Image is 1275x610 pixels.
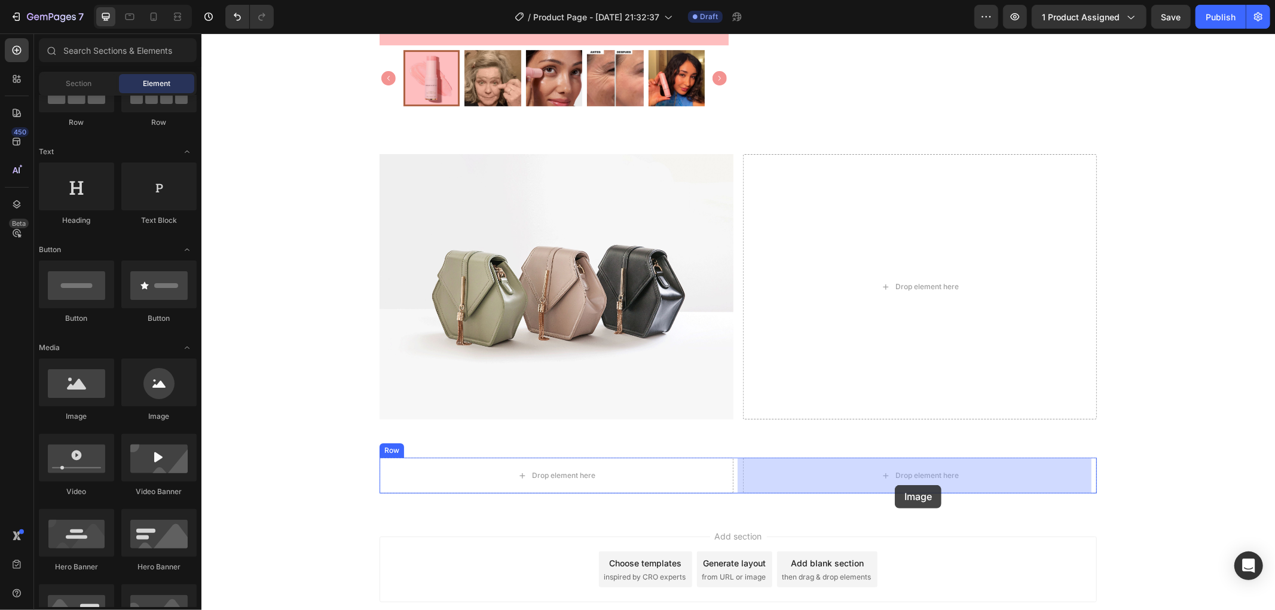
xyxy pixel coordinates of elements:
[39,215,114,226] div: Heading
[533,11,659,23] span: Product Page - [DATE] 21:32:37
[11,127,29,137] div: 450
[178,240,197,259] span: Toggle open
[225,5,274,29] div: Undo/Redo
[39,562,114,572] div: Hero Banner
[78,10,84,24] p: 7
[39,313,114,324] div: Button
[121,411,197,422] div: Image
[1234,551,1263,580] div: Open Intercom Messenger
[1161,12,1181,22] span: Save
[121,313,197,324] div: Button
[39,486,114,497] div: Video
[528,11,531,23] span: /
[1151,5,1191,29] button: Save
[39,117,114,128] div: Row
[39,38,197,62] input: Search Sections & Elements
[201,33,1275,610] iframe: Design area
[5,5,89,29] button: 7
[39,342,60,353] span: Media
[1032,5,1146,29] button: 1 product assigned
[9,219,29,228] div: Beta
[121,215,197,226] div: Text Block
[1042,11,1120,23] span: 1 product assigned
[1195,5,1246,29] button: Publish
[178,338,197,357] span: Toggle open
[121,117,197,128] div: Row
[121,486,197,497] div: Video Banner
[121,562,197,572] div: Hero Banner
[39,244,61,255] span: Button
[700,11,718,22] span: Draft
[39,146,54,157] span: Text
[39,411,114,422] div: Image
[1206,11,1236,23] div: Publish
[66,78,92,89] span: Section
[178,142,197,161] span: Toggle open
[143,78,170,89] span: Element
